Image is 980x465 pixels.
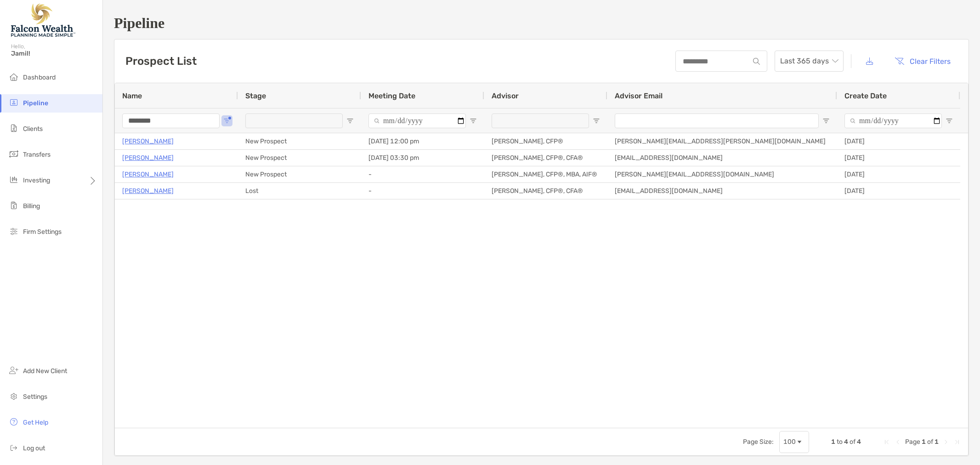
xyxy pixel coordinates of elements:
[822,117,830,125] button: Open Filter Menu
[114,15,969,32] h1: Pipeline
[361,183,484,199] div: -
[607,133,837,149] div: [PERSON_NAME][EMAIL_ADDRESS][PERSON_NAME][DOMAIN_NAME]
[607,166,837,182] div: [PERSON_NAME][EMAIL_ADDRESS][DOMAIN_NAME]
[23,99,48,107] span: Pipeline
[593,117,600,125] button: Open Filter Menu
[922,438,926,446] span: 1
[942,438,950,446] div: Next Page
[23,444,45,452] span: Log out
[8,123,19,134] img: clients icon
[361,166,484,182] div: -
[8,365,19,376] img: add_new_client icon
[844,91,887,100] span: Create Date
[484,150,607,166] div: [PERSON_NAME], CFP®, CFA®
[607,150,837,166] div: [EMAIL_ADDRESS][DOMAIN_NAME]
[883,438,890,446] div: First Page
[837,166,960,182] div: [DATE]
[122,136,174,147] a: [PERSON_NAME]
[223,117,231,125] button: Open Filter Menu
[484,183,607,199] div: [PERSON_NAME], CFP®, CFA®
[615,91,663,100] span: Advisor Email
[8,416,19,427] img: get-help icon
[8,200,19,211] img: billing icon
[361,133,484,149] div: [DATE] 12:00 pm
[125,55,197,68] h3: Prospect List
[23,419,48,426] span: Get Help
[780,51,838,71] span: Last 365 days
[23,202,40,210] span: Billing
[783,438,796,446] div: 100
[238,150,361,166] div: New Prospect
[753,58,760,65] img: input icon
[361,150,484,166] div: [DATE] 03:30 pm
[8,442,19,453] img: logout icon
[368,91,415,100] span: Meeting Date
[779,431,809,453] div: Page Size
[837,183,960,199] div: [DATE]
[470,117,477,125] button: Open Filter Menu
[368,113,466,128] input: Meeting Date Filter Input
[484,166,607,182] div: [PERSON_NAME], CFP®, MBA, AIF®
[837,133,960,149] div: [DATE]
[927,438,933,446] span: of
[837,438,843,446] span: to
[615,113,819,128] input: Advisor Email Filter Input
[122,91,142,100] span: Name
[850,438,855,446] span: of
[238,166,361,182] div: New Prospect
[484,133,607,149] div: [PERSON_NAME], CFP®
[122,113,220,128] input: Name Filter Input
[8,391,19,402] img: settings icon
[122,185,174,197] a: [PERSON_NAME]
[888,51,957,71] button: Clear Filters
[11,50,97,57] span: Jamil!
[238,133,361,149] div: New Prospect
[23,176,50,184] span: Investing
[23,125,43,133] span: Clients
[8,148,19,159] img: transfers icon
[238,183,361,199] div: Lost
[492,91,519,100] span: Advisor
[946,117,953,125] button: Open Filter Menu
[8,71,19,82] img: dashboard icon
[894,438,901,446] div: Previous Page
[122,169,174,180] a: [PERSON_NAME]
[844,113,942,128] input: Create Date Filter Input
[831,438,835,446] span: 1
[8,97,19,108] img: pipeline icon
[23,151,51,159] span: Transfers
[857,438,861,446] span: 4
[23,74,56,81] span: Dashboard
[23,367,67,375] span: Add New Client
[245,91,266,100] span: Stage
[8,226,19,237] img: firm-settings icon
[11,4,75,37] img: Falcon Wealth Planning Logo
[346,117,354,125] button: Open Filter Menu
[23,228,62,236] span: Firm Settings
[953,438,961,446] div: Last Page
[935,438,939,446] span: 1
[8,174,19,185] img: investing icon
[743,438,774,446] div: Page Size:
[905,438,920,446] span: Page
[837,150,960,166] div: [DATE]
[122,152,174,164] a: [PERSON_NAME]
[23,393,47,401] span: Settings
[607,183,837,199] div: [EMAIL_ADDRESS][DOMAIN_NAME]
[844,438,848,446] span: 4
